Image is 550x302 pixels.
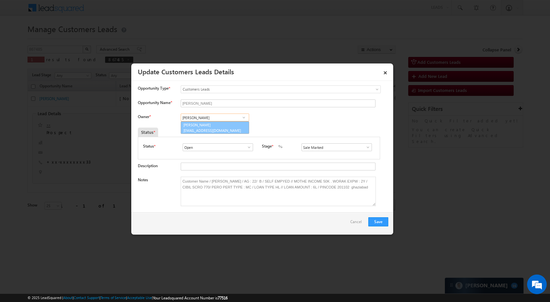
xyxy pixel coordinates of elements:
[181,86,354,92] span: Customers Leads
[74,295,100,300] a: Contact Support
[218,295,228,300] span: 77516
[34,34,110,43] div: Chat with us now
[9,61,119,196] textarea: Type your message and hit 'Enter'
[27,295,228,301] span: © 2025 LeadSquared | | | | |
[101,295,126,300] a: Terms of Service
[368,217,388,226] button: Save
[181,85,381,93] a: Customers Leads
[11,34,27,43] img: d_60004797649_company_0_60004797649
[262,143,272,149] label: Stage
[240,114,248,121] a: Show All Items
[107,3,123,19] div: Minimize live chat window
[362,144,370,151] a: Show All Items
[181,121,249,134] a: [PERSON_NAME]
[302,143,372,151] input: Type to Search
[153,295,228,300] span: Your Leadsquared Account Number is
[243,144,251,151] a: Show All Items
[138,67,234,76] a: Update Customers Leads Details
[138,163,158,168] label: Description
[138,128,158,137] div: Status
[183,143,253,151] input: Type to Search
[63,295,73,300] a: About
[350,217,365,230] a: Cancel
[127,295,152,300] a: Acceptable Use
[183,128,242,133] span: [EMAIL_ADDRESS][DOMAIN_NAME]
[138,177,148,182] label: Notes
[89,202,119,210] em: Start Chat
[138,85,169,91] span: Opportunity Type
[143,143,154,149] label: Status
[138,100,172,105] label: Opportunity Name
[138,114,151,119] label: Owner
[181,114,249,121] input: Type to Search
[380,66,391,77] a: ×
